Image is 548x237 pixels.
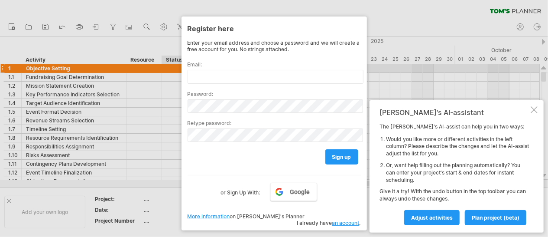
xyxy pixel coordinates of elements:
div: Enter your email address and choose a password and we will create a free account for you. No stri... [188,39,361,53]
a: plan project (beta) [465,210,526,225]
span: Google [290,188,310,195]
a: sign up [325,149,358,165]
div: Register here [188,20,361,36]
a: Adjust activities [404,210,460,225]
a: Google [270,183,317,201]
li: Would you like more or different activities in the left column? Please describe the changes and l... [386,136,529,158]
label: Password: [188,91,361,97]
a: More information [188,213,230,220]
div: The [PERSON_NAME]'s AI-assist can help you in two ways: Give it a try! With the undo button in th... [379,123,529,225]
label: Retype password: [188,120,361,126]
div: [PERSON_NAME]'s AI-assistant [379,108,529,117]
label: Email: [188,61,361,68]
a: an account [332,220,360,226]
span: plan project (beta) [472,214,519,221]
span: Adjust activities [411,214,453,221]
label: or Sign Up With: [220,183,260,197]
span: I already have . [297,220,361,226]
span: on [PERSON_NAME]'s Planner [188,213,305,220]
li: Or, want help filling out the planning automatically? You can enter your project's start & end da... [386,162,529,184]
span: sign up [332,154,351,160]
